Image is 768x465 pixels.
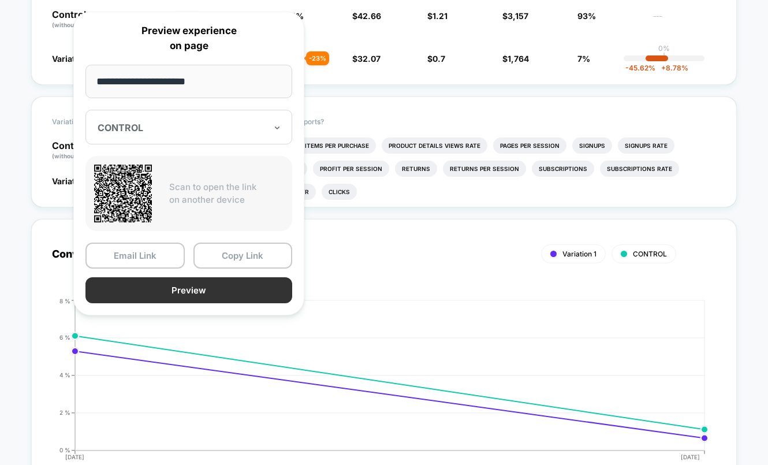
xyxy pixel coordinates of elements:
[433,54,445,64] span: 0.7
[382,137,487,154] li: Product Details Views Rate
[52,117,115,127] span: Variation
[681,453,700,460] tspan: [DATE]
[59,409,70,416] tspan: 2 %
[221,117,717,126] p: Would like to see more reports?
[572,137,612,154] li: Signups
[443,161,526,177] li: Returns Per Session
[562,250,596,258] span: Variation 1
[357,11,381,21] span: 42.66
[322,184,357,200] li: Clicks
[52,176,93,186] span: Variation 1
[618,137,674,154] li: Signups Rate
[502,11,528,21] span: $
[52,54,93,64] span: Variation 1
[59,447,70,453] tspan: 0 %
[493,137,566,154] li: Pages Per Session
[85,277,292,303] button: Preview
[577,11,596,21] span: 93%
[298,137,376,154] li: Items Per Purchase
[59,371,70,378] tspan: 4 %
[502,54,529,64] span: $
[658,44,670,53] p: 0%
[663,53,665,61] p: |
[352,11,381,21] span: $
[52,21,104,28] span: (without changes)
[59,297,70,304] tspan: 8 %
[661,64,666,72] span: +
[352,54,381,64] span: $
[52,152,104,159] span: (without changes)
[52,10,115,29] p: Control
[193,243,293,269] button: Copy Link
[600,161,679,177] li: Subscriptions Rate
[433,11,448,21] span: 1.21
[625,64,655,72] span: -45.62 %
[357,54,381,64] span: 32.07
[52,141,125,161] p: Control
[427,54,445,64] span: $
[577,54,590,64] span: 7%
[427,11,448,21] span: $
[59,334,70,341] tspan: 6 %
[633,250,667,258] span: CONTROL
[313,161,389,177] li: Profit Per Session
[655,64,688,72] span: 8.78 %
[169,181,284,207] p: Scan to open the link on another device
[85,243,185,269] button: Email Link
[532,161,594,177] li: Subscriptions
[65,453,84,460] tspan: [DATE]
[85,24,292,53] p: Preview experience on page
[508,11,528,21] span: 3,157
[306,51,329,65] div: - 23 %
[508,54,529,64] span: 1,764
[653,13,716,29] span: ---
[395,161,437,177] li: Returns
